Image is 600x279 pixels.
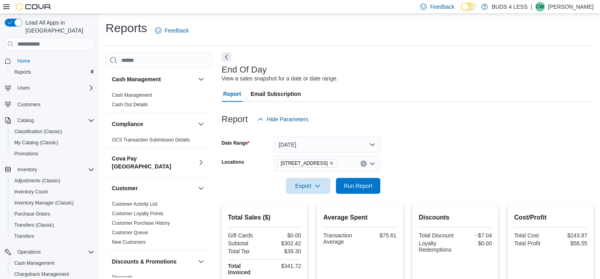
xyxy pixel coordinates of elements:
[14,222,54,228] span: Transfers (Classic)
[535,2,545,11] div: Cody Woods
[291,178,326,194] span: Export
[228,263,251,275] strong: Total Invoiced
[222,159,244,165] label: Locations
[277,159,338,168] span: 2125 16th St E., Unit H3
[17,101,40,108] span: Customers
[536,2,544,11] span: CW
[222,75,338,83] div: View a sales snapshot for a date or date range.
[228,213,301,222] h2: Total Sales ($)
[112,101,148,108] span: Cash Out Details
[2,164,98,175] button: Inventory
[11,176,94,185] span: Adjustments (Classic)
[2,82,98,94] button: Users
[531,2,532,11] p: |
[196,158,206,167] button: Cova Pay [GEOGRAPHIC_DATA]
[105,90,212,113] div: Cash Management
[112,184,195,192] button: Customer
[14,128,62,135] span: Classification (Classic)
[11,149,94,159] span: Promotions
[17,166,37,173] span: Inventory
[254,111,312,127] button: Hide Parameters
[362,232,397,239] div: $75.61
[8,220,98,231] button: Transfers (Classic)
[266,248,301,254] div: $39.30
[2,55,98,67] button: Home
[457,240,492,247] div: $0.00
[14,56,94,66] span: Home
[228,240,263,247] div: Subtotal
[17,249,41,255] span: Operations
[17,117,34,124] span: Catalog
[11,231,37,241] a: Transfers
[266,232,301,239] div: $0.00
[323,213,397,222] h2: Average Spent
[152,23,192,38] a: Feedback
[461,3,477,11] input: Dark Mode
[11,67,34,77] a: Reports
[11,258,94,268] span: Cash Management
[11,258,58,268] a: Cash Management
[11,149,42,159] a: Promotions
[552,240,587,247] div: $58.55
[274,137,380,153] button: [DATE]
[112,184,138,192] h3: Customer
[112,229,148,236] span: Customer Queue
[11,220,94,230] span: Transfers (Classic)
[112,137,190,143] a: OCS Transaction Submission Details
[8,126,98,137] button: Classification (Classic)
[286,178,330,194] button: Export
[11,187,94,197] span: Inventory Count
[2,98,98,110] button: Customers
[514,213,587,222] h2: Cost/Profit
[548,2,594,11] p: [PERSON_NAME]
[8,148,98,159] button: Promotions
[14,116,37,125] button: Catalog
[14,99,94,109] span: Customers
[267,115,309,123] span: Hide Parameters
[105,135,212,148] div: Compliance
[222,52,231,62] button: Next
[281,159,328,167] span: [STREET_ADDRESS]
[419,213,492,222] h2: Discounts
[112,258,195,266] button: Discounts & Promotions
[11,269,72,279] a: Chargeback Management
[112,220,170,226] a: Customer Purchase History
[112,201,157,207] a: Customer Activity List
[8,197,98,208] button: Inventory Manager (Classic)
[11,138,61,147] a: My Catalog (Classic)
[2,247,98,258] button: Operations
[14,56,33,66] a: Home
[112,155,195,170] button: Cova Pay [GEOGRAPHIC_DATA]
[430,3,454,11] span: Feedback
[336,178,380,194] button: Run Report
[11,198,77,208] a: Inventory Manager (Classic)
[196,257,206,266] button: Discounts & Promotions
[14,165,94,174] span: Inventory
[112,120,143,128] h3: Compliance
[228,248,263,254] div: Total Tax
[8,231,98,242] button: Transfers
[14,116,94,125] span: Catalog
[14,247,94,257] span: Operations
[514,240,549,247] div: Total Profit
[105,199,212,250] div: Customer
[112,75,195,83] button: Cash Management
[228,232,263,239] div: Gift Cards
[196,183,206,193] button: Customer
[112,92,152,98] a: Cash Management
[11,67,94,77] span: Reports
[344,182,372,190] span: Run Report
[14,69,31,75] span: Reports
[14,151,38,157] span: Promotions
[11,138,94,147] span: My Catalog (Classic)
[11,127,94,136] span: Classification (Classic)
[457,232,492,239] div: -$7.04
[419,240,454,253] div: Loyalty Redemptions
[8,258,98,269] button: Cash Management
[14,233,34,239] span: Transfers
[11,231,94,241] span: Transfers
[14,83,94,93] span: Users
[14,139,58,146] span: My Catalog (Classic)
